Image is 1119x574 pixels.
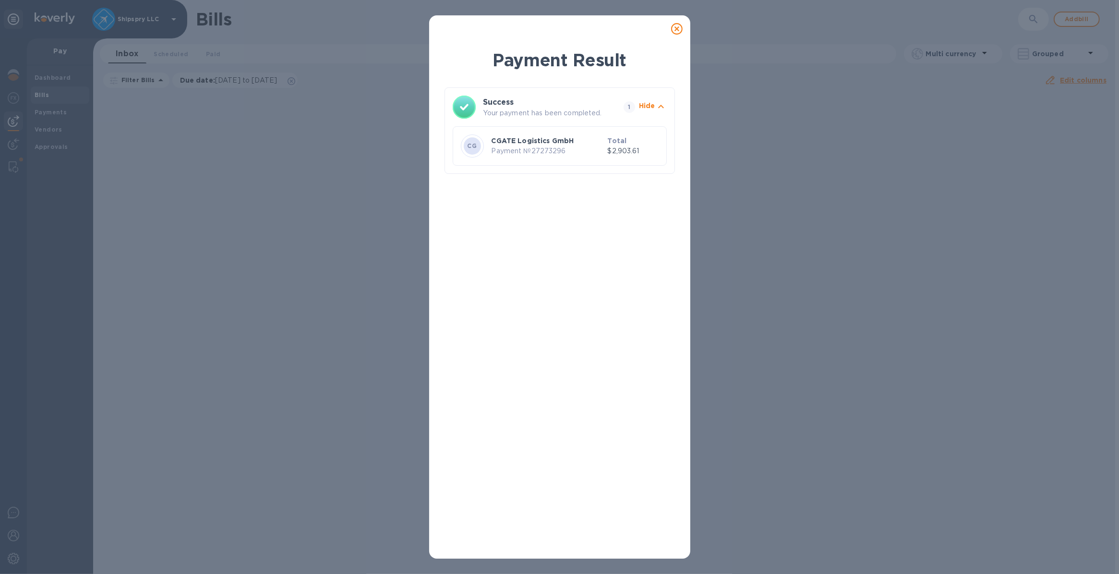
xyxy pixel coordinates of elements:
p: CGATE Logistics GmbH [492,136,604,146]
h1: Payment Result [445,48,675,72]
h3: Success [483,97,606,108]
b: CG [468,142,477,149]
p: Your payment has been completed. [483,108,620,118]
span: 1 [624,101,635,113]
button: Hide [639,101,667,114]
p: Payment № 27273296 [492,146,604,156]
b: Total [608,137,627,145]
p: $2,903.61 [608,146,659,156]
p: Hide [639,101,655,110]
